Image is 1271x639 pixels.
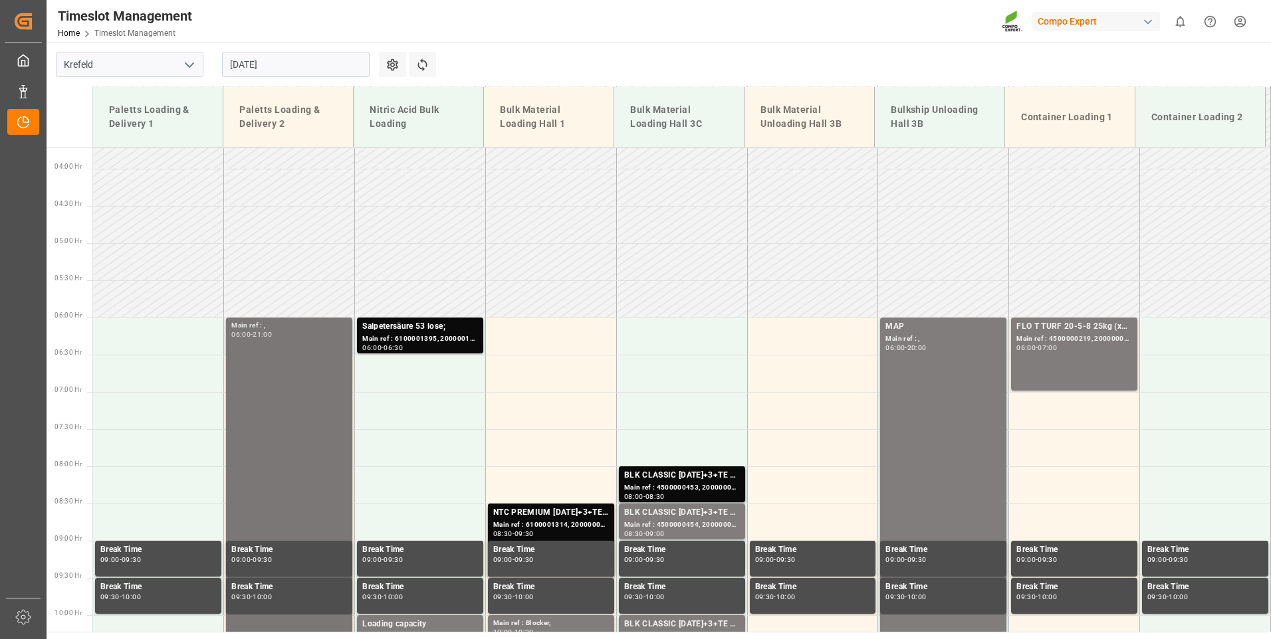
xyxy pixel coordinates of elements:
[493,629,513,635] div: 10:00
[774,557,776,563] div: -
[55,423,82,430] span: 07:30 Hr
[513,594,515,600] div: -
[55,386,82,393] span: 07:00 Hr
[776,594,796,600] div: 10:00
[643,531,645,537] div: -
[493,519,609,531] div: Main ref : 6100001314, 2000000927;
[231,557,251,563] div: 09:00
[362,320,478,333] div: Salpetersäure 53 lose;
[253,594,272,600] div: 10:00
[755,98,864,136] div: Bulk Material Unloading Hall 3B
[755,581,871,594] div: Break Time
[1032,12,1160,31] div: Compo Expert
[1147,594,1167,600] div: 09:30
[231,331,251,337] div: 06:00
[624,618,740,631] div: BLK CLASSIC [DATE]+3+TE BULK;
[253,557,272,563] div: 09:30
[120,594,122,600] div: -
[253,331,272,337] div: 21:00
[907,345,927,351] div: 20:00
[885,557,905,563] div: 09:00
[624,557,643,563] div: 09:00
[364,98,473,136] div: Nitric Acid Bulk Loading
[493,506,609,519] div: NTC PREMIUM [DATE]+3+TE BULK;
[1016,543,1132,557] div: Break Time
[1016,105,1124,130] div: Container Loading 1
[1002,10,1023,33] img: Screenshot%202023-09-29%20at%2010.02.21.png_1712312052.png
[643,557,645,563] div: -
[515,531,534,537] div: 09:30
[885,594,905,600] div: 09:30
[382,557,384,563] div: -
[1036,594,1038,600] div: -
[100,543,216,557] div: Break Time
[905,557,907,563] div: -
[1038,557,1057,563] div: 09:30
[251,594,253,600] div: -
[362,345,382,351] div: 06:00
[624,506,740,519] div: BLK CLASSIC [DATE]+3+TE BULK;
[1169,557,1188,563] div: 09:30
[624,594,643,600] div: 09:30
[55,572,82,579] span: 09:30 Hr
[1167,594,1169,600] div: -
[55,535,82,542] span: 09:00 Hr
[1016,333,1132,345] div: Main ref : 4500000219, 2000000151;
[515,594,534,600] div: 10:00
[885,543,1001,557] div: Break Time
[1195,7,1225,37] button: Help Center
[55,460,82,468] span: 08:00 Hr
[493,531,513,537] div: 08:30
[513,557,515,563] div: -
[1036,557,1038,563] div: -
[251,331,253,337] div: -
[493,618,609,629] div: Main ref : Blocker,
[645,557,665,563] div: 09:30
[1165,7,1195,37] button: show 0 new notifications
[645,594,665,600] div: 10:00
[493,594,513,600] div: 09:30
[643,594,645,600] div: -
[1169,594,1188,600] div: 10:00
[513,531,515,537] div: -
[1016,320,1132,333] div: FLO T TURF 20-5-8 25kg (x42) WW;
[907,557,927,563] div: 09:30
[362,581,478,594] div: Break Time
[382,345,384,351] div: -
[1038,594,1057,600] div: 10:00
[776,557,796,563] div: 09:30
[58,6,192,26] div: Timeslot Management
[231,320,347,331] div: Main ref : ,
[55,163,82,170] span: 04:00 Hr
[624,482,740,494] div: Main ref : 4500000453, 2000000389;
[251,557,253,563] div: -
[104,98,212,136] div: Paletts Loading & Delivery 1
[1147,557,1167,563] div: 09:00
[384,594,403,600] div: 10:00
[624,543,740,557] div: Break Time
[122,594,141,600] div: 10:00
[1147,543,1263,557] div: Break Time
[624,469,740,482] div: BLK CLASSIC [DATE]+3+TE BULK;
[1038,345,1057,351] div: 07:00
[1032,9,1165,34] button: Compo Expert
[362,594,382,600] div: 09:30
[493,543,609,557] div: Break Time
[493,557,513,563] div: 09:00
[55,349,82,356] span: 06:30 Hr
[384,557,403,563] div: 09:30
[1147,581,1263,594] div: Break Time
[100,594,120,600] div: 09:30
[56,52,203,77] input: Type to search/select
[645,531,665,537] div: 09:00
[624,519,740,531] div: Main ref : 4500000454, 2000000389;
[222,52,370,77] input: DD.MM.YYYY
[55,498,82,505] span: 08:30 Hr
[234,98,342,136] div: Paletts Loading & Delivery 2
[384,345,403,351] div: 06:30
[513,629,515,635] div: -
[515,557,534,563] div: 09:30
[1016,581,1132,594] div: Break Time
[1167,557,1169,563] div: -
[55,609,82,616] span: 10:00 Hr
